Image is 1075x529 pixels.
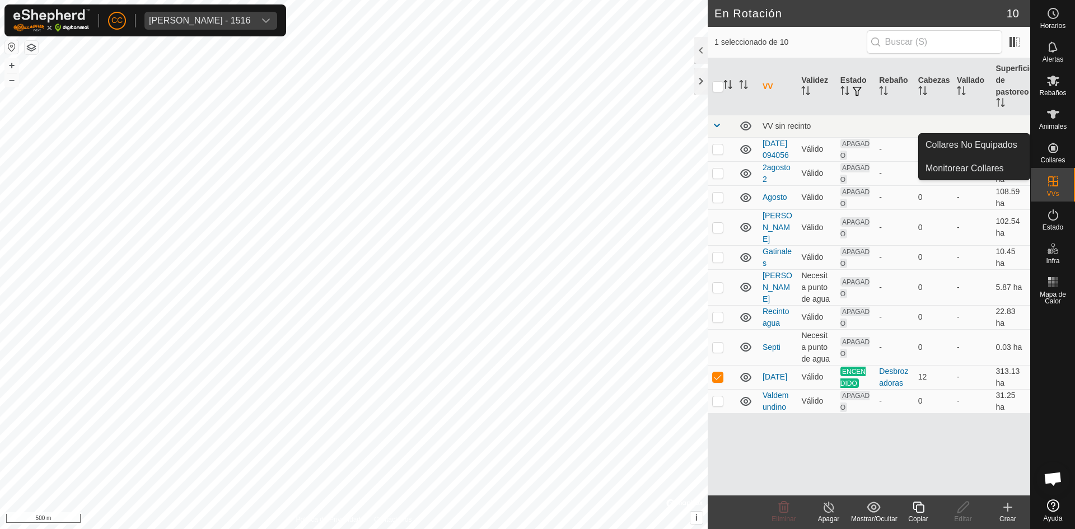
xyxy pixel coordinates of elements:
div: - [879,251,909,263]
td: Válido [797,161,835,185]
td: - [952,269,991,305]
a: [PERSON_NAME] [763,211,792,244]
span: APAGADO [840,337,870,358]
button: i [690,512,703,524]
button: Restablecer Mapa [5,40,18,54]
div: dropdown trigger [255,12,277,30]
input: Buscar (S) [867,30,1002,54]
span: ENCENDIDO [840,367,866,388]
div: - [879,191,909,203]
a: Agosto [763,193,787,202]
span: Oliver Castedo Vega - 1516 [144,12,255,30]
td: 0 [914,389,952,413]
div: [PERSON_NAME] - 1516 [149,16,250,25]
span: APAGADO [840,163,870,184]
div: Apagar [806,514,851,524]
p-sorticon: Activar para ordenar [996,100,1005,109]
td: 108.59 ha [992,185,1030,209]
span: 1 seleccionado de 10 [714,36,867,48]
td: 0 [914,305,952,329]
span: Animales [1039,123,1067,130]
td: Necesita punto de agua [797,269,835,305]
td: 102.54 ha [992,209,1030,245]
th: Estado [836,58,875,115]
p-sorticon: Activar para ordenar [840,88,849,97]
td: 0 [914,185,952,209]
img: Logo Gallagher [13,9,90,32]
a: Ayuda [1031,495,1075,526]
span: APAGADO [840,139,870,160]
td: Necesita punto de agua [797,329,835,365]
a: Valdemundino [763,391,788,411]
span: CC [111,15,123,26]
td: 22.83 ha [992,305,1030,329]
span: APAGADO [840,187,870,208]
td: - [952,185,991,209]
span: APAGADO [840,217,870,238]
div: Editar [941,514,985,524]
td: 31.25 ha [992,389,1030,413]
td: - [952,305,991,329]
span: Estado [1043,224,1063,231]
td: 0.03 ha [992,329,1030,365]
button: – [5,73,18,87]
div: Copiar [896,514,941,524]
p-sorticon: Activar para ordenar [801,88,810,97]
span: APAGADO [840,277,870,298]
td: - [952,329,991,365]
a: [PERSON_NAME] [763,271,792,303]
td: Válido [797,389,835,413]
td: 313.13 ha [992,365,1030,389]
a: Collares No Equipados [919,134,1030,156]
th: Rebaño [875,58,913,115]
a: 2agosto2 [763,163,791,184]
a: [DATE] [763,372,787,381]
td: 0 [914,137,952,161]
span: APAGADO [840,391,870,412]
p-sorticon: Activar para ordenar [723,82,732,91]
span: Collares No Equipados [926,138,1017,152]
td: 0 [914,329,952,365]
div: Desbrozadoras [879,366,909,389]
td: 0 [914,245,952,269]
td: Válido [797,137,835,161]
div: - [879,311,909,323]
span: VVs [1046,190,1059,197]
div: Crear [985,514,1030,524]
td: Válido [797,209,835,245]
td: 5.87 ha [992,269,1030,305]
th: Cabezas [914,58,952,115]
p-sorticon: Activar para ordenar [739,82,748,91]
div: - [879,341,909,353]
td: 0 [914,209,952,245]
h2: En Rotación [714,7,1007,20]
a: [DATE] 094056 [763,139,789,160]
a: Política de Privacidad [296,514,361,525]
div: Mostrar/Ocultar [851,514,896,524]
th: VV [758,58,797,115]
div: Chat abierto [1036,462,1070,495]
th: Validez [797,58,835,115]
span: i [695,513,698,522]
span: Mapa de Calor [1034,291,1072,305]
p-sorticon: Activar para ordenar [957,88,966,97]
button: Capas del Mapa [25,41,38,54]
a: Contáctenos [374,514,412,525]
span: Rebaños [1039,90,1066,96]
div: - [879,222,909,233]
span: Infra [1046,258,1059,264]
td: Válido [797,245,835,269]
button: + [5,59,18,72]
a: Gatinales [763,247,792,268]
p-sorticon: Activar para ordenar [879,88,888,97]
td: Válido [797,185,835,209]
span: Alertas [1043,56,1063,63]
span: APAGADO [840,247,870,268]
div: - [879,143,909,155]
span: Eliminar [772,515,796,523]
a: Monitorear Collares [919,157,1030,180]
span: Monitorear Collares [926,162,1004,175]
td: - [952,365,991,389]
span: APAGADO [840,307,870,328]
